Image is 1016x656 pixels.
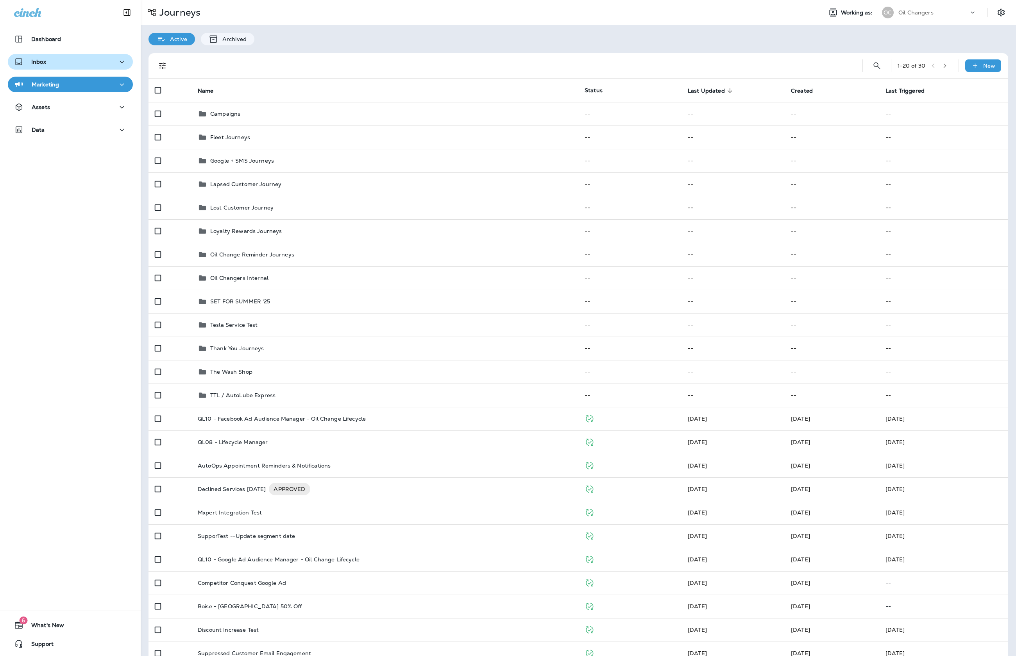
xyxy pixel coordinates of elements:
td: -- [785,266,879,290]
span: Brookelynn Miller [791,603,810,610]
p: QL08 - Lifecycle Manager [198,439,268,445]
td: -- [785,196,879,219]
p: Mxpert Integration Test [198,509,262,516]
td: [DATE] [879,618,1008,642]
button: Inbox [8,54,133,70]
span: Brookelynn Miller [688,556,707,563]
td: -- [578,172,682,196]
span: Published [585,602,594,609]
td: -- [682,102,785,125]
td: -- [682,243,785,266]
p: Active [166,36,187,42]
td: [DATE] [879,524,1008,548]
p: Dashboard [31,36,61,42]
td: -- [879,266,1008,290]
p: Campaigns [210,111,240,117]
td: -- [682,290,785,313]
td: -- [879,337,1008,360]
td: -- [879,384,1008,407]
td: -- [682,337,785,360]
td: [DATE] [879,548,1008,571]
span: 6 [19,617,27,624]
td: -- [682,172,785,196]
span: Brookelynn Miller [688,415,707,422]
p: Lost Customer Journey [210,204,274,211]
span: Published [585,555,594,562]
p: Oil Changers Internal [210,275,268,281]
span: Published [585,649,594,656]
span: Published [585,508,594,515]
td: -- [578,313,682,337]
span: Last Updated [688,88,725,94]
p: Oil Changers [898,9,934,16]
p: QL10 - Google Ad Audience Manager - Oil Change Lifecycle [198,556,360,563]
td: -- [785,243,879,266]
td: -- [879,196,1008,219]
span: Brookelynn Miller [791,509,810,516]
p: Inbox [31,59,46,65]
p: The Wash Shop [210,369,252,375]
p: Discount Increase Test [198,627,259,633]
div: APPROVED [269,483,310,495]
td: -- [879,360,1008,384]
td: -- [879,102,1008,125]
td: -- [879,149,1008,172]
td: -- [578,196,682,219]
span: Created [791,88,813,94]
span: Brookelynn Miller [688,486,707,493]
td: -- [879,219,1008,243]
span: Name [198,87,224,94]
div: 1 - 20 of 30 [898,63,925,69]
p: Loyalty Rewards Journeys [210,228,282,234]
p: -- [885,603,1002,609]
span: Brookelynn Miller [791,579,810,586]
td: -- [879,172,1008,196]
span: Published [585,414,594,421]
span: Working as: [841,9,874,16]
span: Last Triggered [885,87,935,94]
p: TTL / AutoLube Express [210,392,275,398]
td: -- [578,125,682,149]
p: Declined Services [DATE] [198,483,266,495]
button: Collapse Sidebar [116,5,138,20]
td: -- [682,313,785,337]
td: -- [682,125,785,149]
td: -- [785,360,879,384]
td: -- [682,360,785,384]
td: -- [578,243,682,266]
span: Eluwa Monday [791,532,810,539]
td: [DATE] [879,501,1008,524]
p: Google + SMS Journeys [210,158,274,164]
p: Thank You Journeys [210,345,264,351]
td: -- [578,102,682,125]
td: [DATE] [879,407,1008,430]
td: -- [578,384,682,407]
p: SupporTest --Update segment date [198,533,295,539]
button: Settings [994,5,1008,20]
p: New [983,63,995,69]
td: [DATE] [879,430,1008,454]
td: -- [785,337,879,360]
td: -- [785,172,879,196]
p: Tesla Service Test [210,322,258,328]
p: Oil Change Reminder Journeys [210,251,294,258]
span: APPROVED [269,485,310,493]
span: Last Updated [688,87,735,94]
span: Brookelynn Miller [688,509,707,516]
p: Assets [32,104,50,110]
button: Support [8,636,133,652]
td: -- [879,125,1008,149]
td: -- [785,102,879,125]
span: Created [791,87,823,94]
td: -- [879,243,1008,266]
span: Status [585,87,603,94]
span: Published [585,579,594,586]
td: -- [785,290,879,313]
p: -- [885,580,1002,586]
p: Competitor Conquest Google Ad [198,580,286,586]
td: -- [785,384,879,407]
span: Brookelynn Miller [688,603,707,610]
td: -- [578,290,682,313]
span: Name [198,88,214,94]
p: Boise - [GEOGRAPHIC_DATA] 50% Off [198,603,302,609]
